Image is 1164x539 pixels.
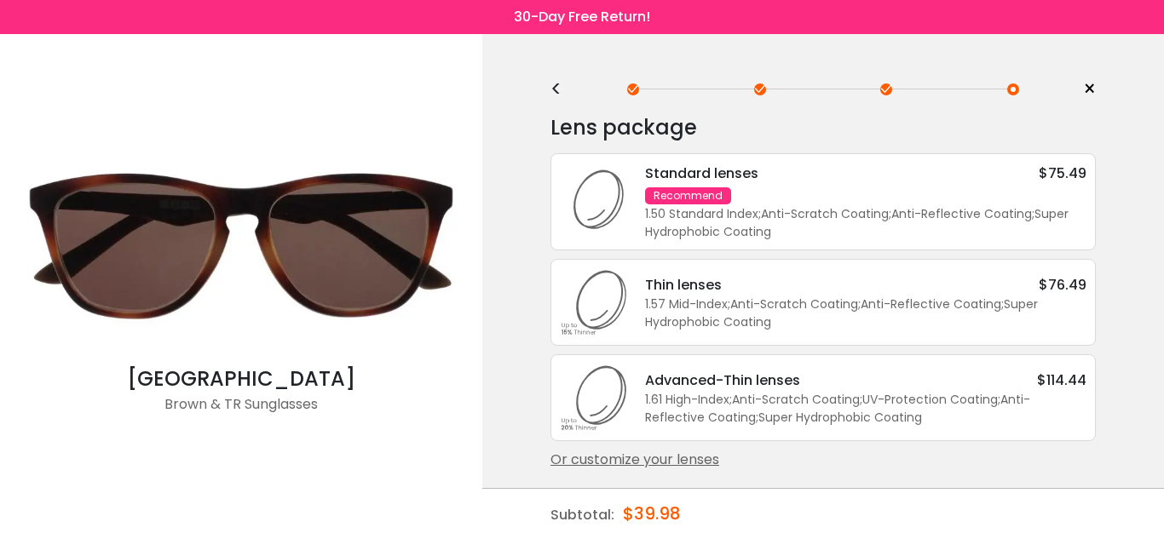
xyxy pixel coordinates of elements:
[645,370,800,391] div: Advanced-Thin lenses
[645,205,1086,241] div: 1.50 Standard Index Anti-Scratch Coating Anti-Reflective Coating Super Hydrophobic Coating
[1039,163,1086,184] div: $75.49
[1032,205,1034,222] span: ;
[645,163,758,184] div: Standard lenses
[1037,370,1086,391] div: $114.44
[550,83,576,96] div: <
[728,295,730,313] span: ;
[998,391,1000,408] span: ;
[860,391,862,408] span: ;
[9,364,474,394] div: [GEOGRAPHIC_DATA]
[550,450,1096,470] div: Or customize your lenses
[645,274,722,295] div: Thin lenses
[858,295,861,313] span: ;
[756,409,758,426] span: ;
[1039,274,1086,295] div: $76.49
[1083,77,1096,102] span: ×
[645,187,731,204] div: Recommend
[758,205,761,222] span: ;
[1001,295,1004,313] span: ;
[1070,77,1096,102] a: ×
[623,489,681,538] div: $39.98
[645,391,1086,427] div: 1.61 High-Index Anti-Scratch Coating UV-Protection Coating Anti-Reflective Coating Super Hydropho...
[9,394,474,428] div: Brown & TR Sunglasses
[645,295,1086,331] div: 1.57 Mid-Index Anti-Scratch Coating Anti-Reflective Coating Super Hydrophobic Coating
[550,111,1096,145] div: Lens package
[9,131,474,364] img: Brown Bentleyville - TR Sunglasses
[729,391,732,408] span: ;
[889,205,891,222] span: ;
